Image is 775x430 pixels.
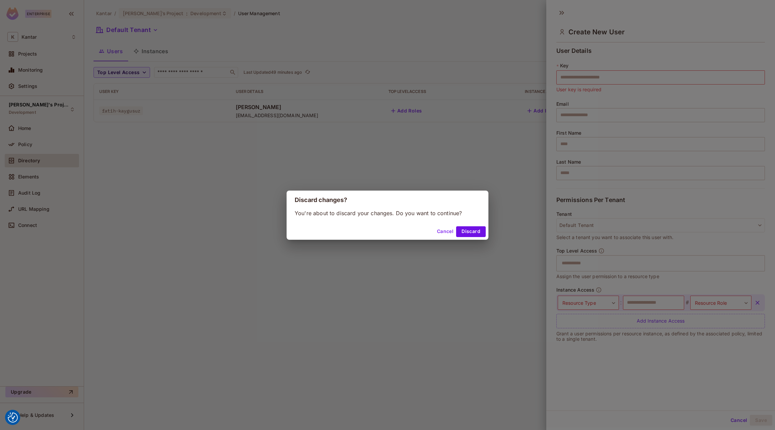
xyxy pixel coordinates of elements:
[8,412,18,423] button: Consent Preferences
[295,209,480,217] p: You're about to discard your changes. Do you want to continue?
[434,226,456,237] button: Cancel
[456,226,486,237] button: Discard
[287,191,488,209] h2: Discard changes?
[8,412,18,423] img: Revisit consent button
